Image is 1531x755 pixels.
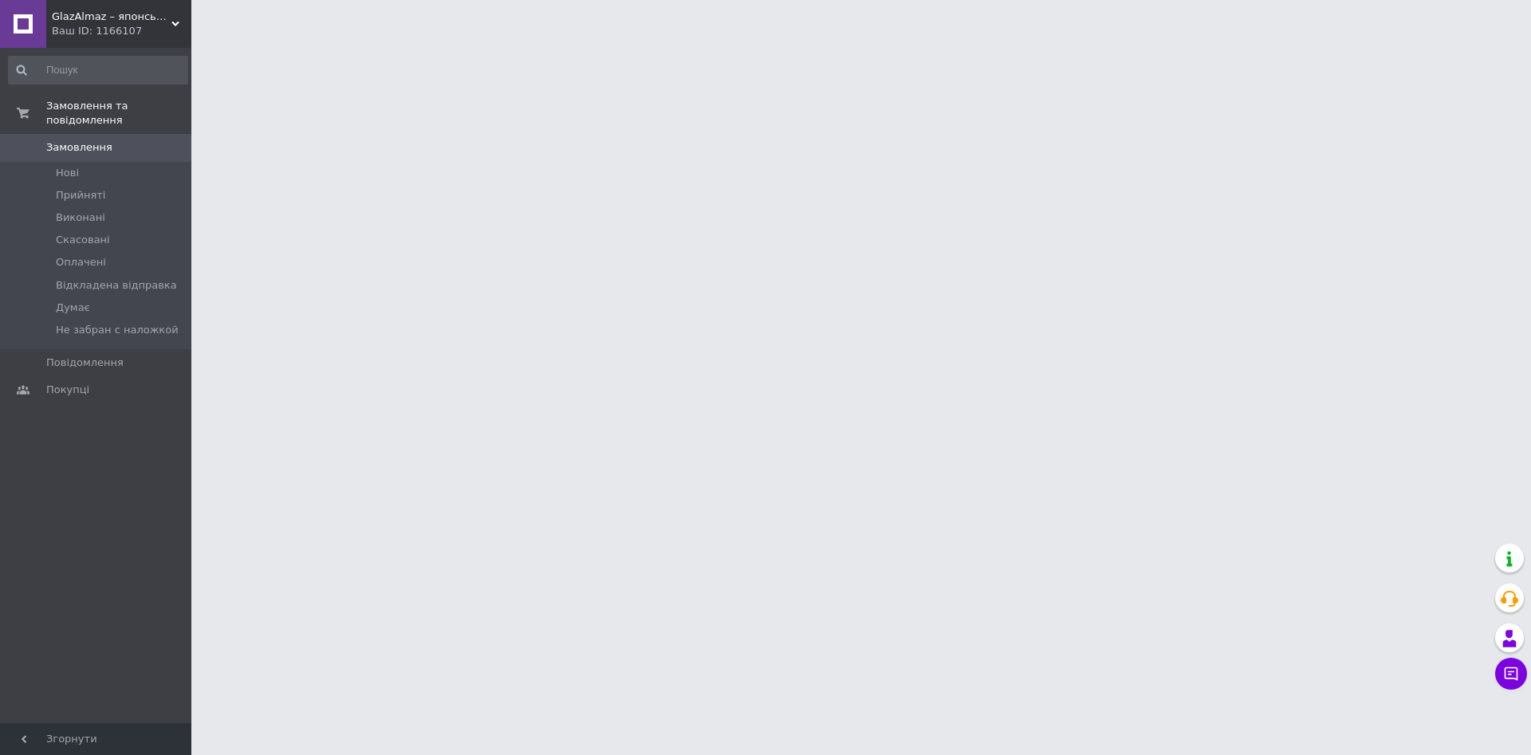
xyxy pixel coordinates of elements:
[56,301,90,315] span: Думає
[52,24,191,38] div: Ваш ID: 1166107
[52,10,171,24] span: GlazAlmaz – японські краплі для очей
[56,166,79,180] span: Нові
[8,56,188,85] input: Пошук
[46,356,124,370] span: Повідомлення
[46,383,89,397] span: Покупці
[56,278,177,293] span: Відкладена відправка
[46,99,191,128] span: Замовлення та повідомлення
[56,233,110,247] span: Скасовані
[56,255,106,269] span: Оплачені
[46,140,112,155] span: Замовлення
[1495,658,1527,690] button: Чат з покупцем
[56,188,105,203] span: Прийняті
[56,210,105,225] span: Виконані
[56,323,179,337] span: Не забран с наложкой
